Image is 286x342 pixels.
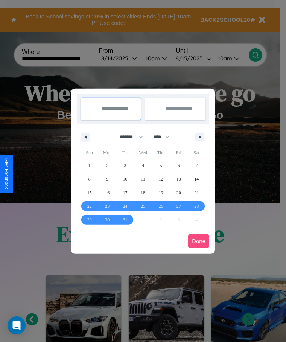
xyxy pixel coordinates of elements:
span: 11 [141,172,145,186]
button: 17 [116,186,134,199]
button: 12 [152,172,170,186]
button: 18 [134,186,152,199]
span: Mon [98,147,116,159]
button: 23 [98,199,116,213]
button: 20 [170,186,187,199]
span: 21 [194,186,199,199]
span: 6 [178,159,180,172]
span: 7 [195,159,198,172]
span: 15 [87,186,92,199]
button: 16 [98,186,116,199]
span: 5 [160,159,162,172]
span: 31 [123,213,128,227]
span: 18 [141,186,145,199]
button: 21 [188,186,205,199]
button: 24 [116,199,134,213]
button: 15 [81,186,98,199]
span: Sun [81,147,98,159]
span: 30 [105,213,110,227]
span: 9 [106,172,108,186]
button: 31 [116,213,134,227]
span: 13 [176,172,181,186]
span: 8 [88,172,91,186]
button: Done [188,234,209,248]
button: 30 [98,213,116,227]
button: 2 [98,159,116,172]
span: 3 [124,159,126,172]
span: 25 [141,199,145,213]
button: 14 [188,172,205,186]
button: 1 [81,159,98,172]
span: Tue [116,147,134,159]
div: Open Intercom Messenger [8,316,26,334]
div: Give Feedback [4,158,9,189]
span: Wed [134,147,152,159]
span: 20 [176,186,181,199]
button: 29 [81,213,98,227]
span: 23 [105,199,110,213]
span: 2 [106,159,108,172]
span: 12 [158,172,163,186]
button: 13 [170,172,187,186]
button: 8 [81,172,98,186]
span: 14 [194,172,199,186]
span: 29 [87,213,92,227]
button: 5 [152,159,170,172]
span: 22 [87,199,92,213]
button: 3 [116,159,134,172]
button: 19 [152,186,170,199]
span: 4 [142,159,144,172]
span: 24 [123,199,128,213]
span: Thu [152,147,170,159]
button: 9 [98,172,116,186]
span: 1 [88,159,91,172]
span: 27 [176,199,181,213]
span: Sat [188,147,205,159]
button: 27 [170,199,187,213]
button: 22 [81,199,98,213]
button: 4 [134,159,152,172]
button: 11 [134,172,152,186]
button: 7 [188,159,205,172]
span: 17 [123,186,128,199]
button: 26 [152,199,170,213]
button: 10 [116,172,134,186]
button: 25 [134,199,152,213]
span: 10 [123,172,128,186]
span: Fri [170,147,187,159]
button: 28 [188,199,205,213]
button: 6 [170,159,187,172]
span: 28 [194,199,199,213]
span: 26 [158,199,163,213]
span: 16 [105,186,110,199]
span: 19 [158,186,163,199]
